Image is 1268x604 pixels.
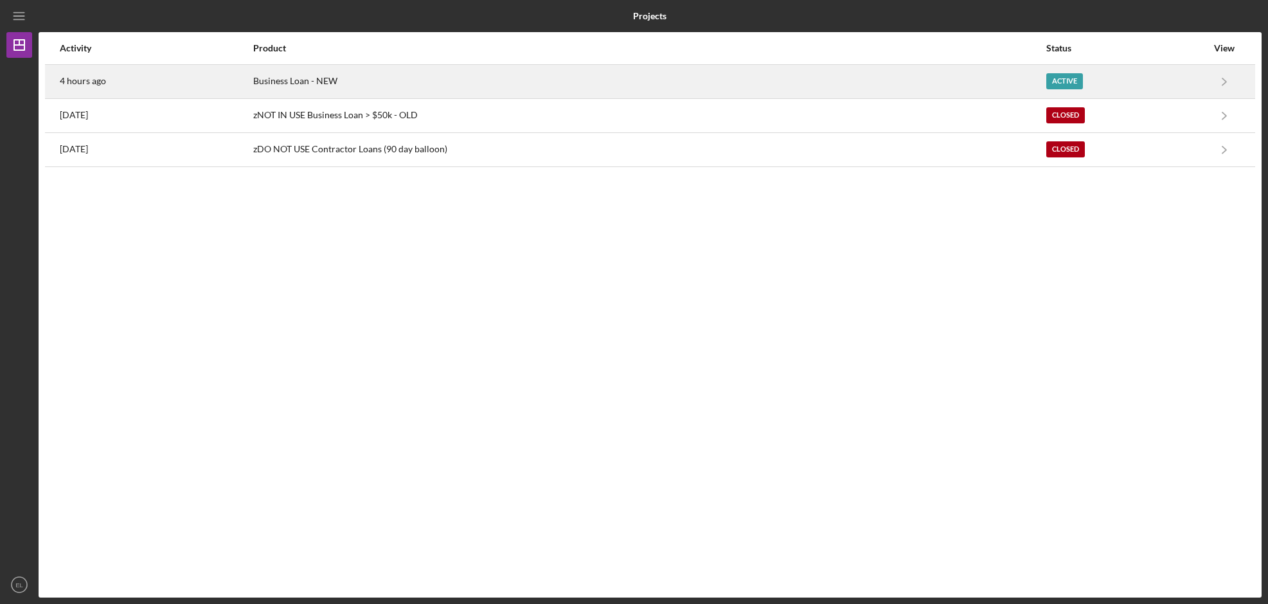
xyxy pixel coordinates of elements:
div: Business Loan - NEW [253,66,1046,98]
div: zNOT IN USE Business Loan > $50k - OLD [253,100,1046,132]
div: Activity [60,43,252,53]
time: 2022-01-03 17:57 [60,144,88,154]
time: 2025-08-22 17:11 [60,76,106,86]
button: EL [6,572,32,598]
div: View [1208,43,1240,53]
div: Product [253,43,1046,53]
text: EL [15,582,23,589]
time: 2022-03-03 17:49 [60,110,88,120]
div: Status [1046,43,1207,53]
div: Closed [1046,141,1085,157]
div: Active [1046,73,1083,89]
div: zDO NOT USE Contractor Loans (90 day balloon) [253,134,1046,166]
div: Closed [1046,107,1085,123]
b: Projects [633,11,666,21]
